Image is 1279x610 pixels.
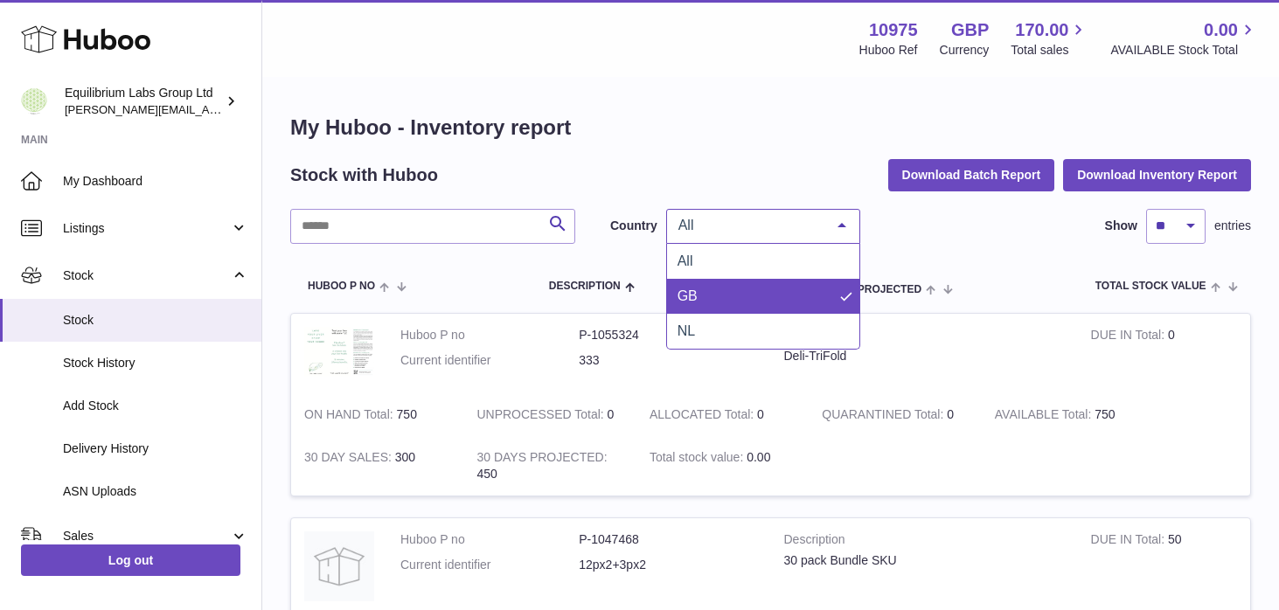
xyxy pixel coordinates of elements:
[290,114,1251,142] h1: My Huboo - Inventory report
[304,327,374,377] img: product image
[1204,18,1238,42] span: 0.00
[650,407,757,426] strong: ALLOCATED Total
[463,436,636,496] td: 450
[784,348,1065,364] div: Deli-TriFold
[995,407,1095,426] strong: AVAILABLE Total
[947,407,954,421] span: 0
[549,281,621,292] span: Description
[1091,532,1168,551] strong: DUE IN Total
[822,407,947,426] strong: QUARANTINED Total
[1095,281,1206,292] span: Total stock value
[650,450,747,468] strong: Total stock value
[869,18,918,42] strong: 10975
[859,42,918,59] div: Huboo Ref
[476,450,607,468] strong: 30 DAYS PROJECTED
[982,393,1154,436] td: 750
[63,267,230,284] span: Stock
[65,102,351,116] span: [PERSON_NAME][EMAIL_ADDRESS][DOMAIN_NAME]
[1015,18,1068,42] span: 170.00
[940,42,990,59] div: Currency
[63,440,248,457] span: Delivery History
[308,281,375,292] span: Huboo P no
[63,173,248,190] span: My Dashboard
[1110,42,1258,59] span: AVAILABLE Stock Total
[21,88,47,114] img: h.woodrow@theliverclinic.com
[63,398,248,414] span: Add Stock
[811,284,921,295] span: 30 DAYS PROJECTED
[579,531,757,548] dd: P-1047468
[400,531,579,548] dt: Huboo P no
[784,531,1065,552] strong: Description
[63,483,248,500] span: ASN Uploads
[291,436,463,496] td: 300
[579,352,757,369] dd: 333
[400,327,579,343] dt: Huboo P no
[784,327,1065,348] strong: Description
[304,407,397,426] strong: ON HAND Total
[463,393,636,436] td: 0
[678,323,695,338] span: NL
[1011,42,1088,59] span: Total sales
[784,552,1065,569] div: 30 pack Bundle SKU
[636,393,809,436] td: 0
[1078,314,1250,393] td: 0
[291,393,463,436] td: 750
[21,544,240,576] a: Log out
[63,220,230,237] span: Listings
[678,288,698,303] span: GB
[1063,159,1251,191] button: Download Inventory Report
[65,85,222,118] div: Equilibrium Labs Group Ltd
[63,312,248,329] span: Stock
[63,528,230,544] span: Sales
[1110,18,1258,59] a: 0.00 AVAILABLE Stock Total
[1011,18,1088,59] a: 170.00 Total sales
[888,159,1055,191] button: Download Batch Report
[610,218,657,234] label: Country
[1091,328,1168,346] strong: DUE IN Total
[304,450,395,468] strong: 30 DAY SALES
[747,450,770,464] span: 0.00
[400,352,579,369] dt: Current identifier
[400,557,579,573] dt: Current identifier
[1214,218,1251,234] span: entries
[1105,218,1137,234] label: Show
[579,557,757,573] dd: 12px2+3px2
[674,217,824,234] span: All
[579,327,757,343] dd: P-1055324
[951,18,989,42] strong: GBP
[304,531,374,601] img: product image
[63,355,248,371] span: Stock History
[476,407,607,426] strong: UNPROCESSED Total
[290,163,438,187] h2: Stock with Huboo
[678,253,693,268] span: All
